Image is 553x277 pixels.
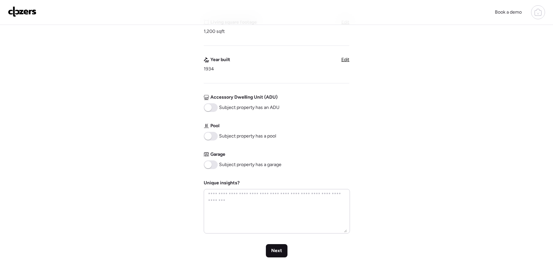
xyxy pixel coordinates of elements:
[219,133,276,139] span: Subject property has a pool
[210,94,277,101] span: Accessory Dwelling Unit (ADU)
[8,6,37,17] img: Logo
[219,161,281,168] span: Subject property has a garage
[204,180,240,186] label: Unique insights?
[210,123,219,129] span: Pool
[210,151,225,158] span: Garage
[495,9,522,15] span: Book a demo
[204,28,225,35] span: 1,200 sqft
[204,66,214,72] span: 1934
[210,56,230,63] span: Year built
[219,104,279,111] span: Subject property has an ADU
[341,57,349,62] span: Edit
[271,247,282,254] span: Next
